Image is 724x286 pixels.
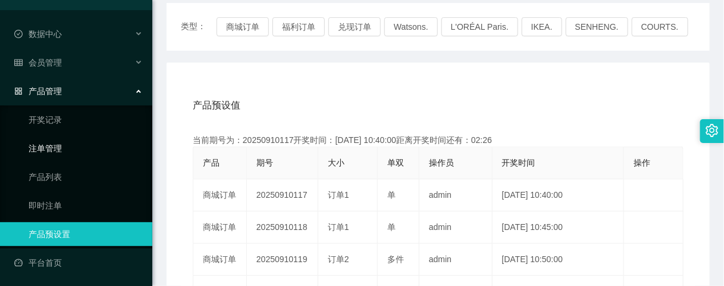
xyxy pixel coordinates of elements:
[14,251,143,275] a: 图标: dashboard平台首页
[387,222,396,232] span: 单
[493,179,625,212] td: [DATE] 10:40:00
[193,179,247,212] td: 商城订单
[181,17,217,36] span: 类型：
[566,17,628,36] button: SENHENG.
[203,158,220,167] span: 产品
[193,212,247,244] td: 商城订单
[493,212,625,244] td: [DATE] 10:45:00
[419,244,493,276] td: admin
[429,158,454,167] span: 操作员
[29,108,143,132] a: 开奖记录
[493,244,625,276] td: [DATE] 10:50:00
[247,244,318,276] td: 20250910119
[502,158,535,167] span: 开奖时间
[387,254,404,264] span: 多件
[14,58,62,67] span: 会员管理
[29,194,143,217] a: 即时注单
[387,190,396,200] span: 单
[419,179,493,212] td: admin
[14,87,23,95] i: 图标: appstore-o
[706,124,719,137] i: 图标: setting
[419,212,493,244] td: admin
[29,222,143,246] a: 产品预设置
[29,136,143,160] a: 注单管理
[14,86,62,96] span: 产品管理
[247,212,318,244] td: 20250910118
[384,17,438,36] button: Watsons.
[14,30,23,38] i: 图标: check-circle-o
[328,222,349,232] span: 订单1
[193,244,247,276] td: 商城订单
[29,165,143,189] a: 产品列表
[14,29,62,39] span: 数据中心
[522,17,562,36] button: IKEA.
[14,58,23,67] i: 图标: table
[387,158,404,167] span: 单双
[247,179,318,212] td: 20250910117
[634,158,650,167] span: 操作
[632,17,688,36] button: COURTS.
[328,158,344,167] span: 大小
[256,158,273,167] span: 期号
[328,17,381,36] button: 兑现订单
[193,98,240,113] span: 产品预设值
[217,17,269,36] button: 商城订单
[193,134,684,147] div: 当前期号为：20250910117开奖时间：[DATE] 10:40:00距离开奖时间还有：02:26
[328,190,349,200] span: 订单1
[272,17,325,36] button: 福利订单
[328,254,349,264] span: 订单2
[441,17,518,36] button: L'ORÉAL Paris.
